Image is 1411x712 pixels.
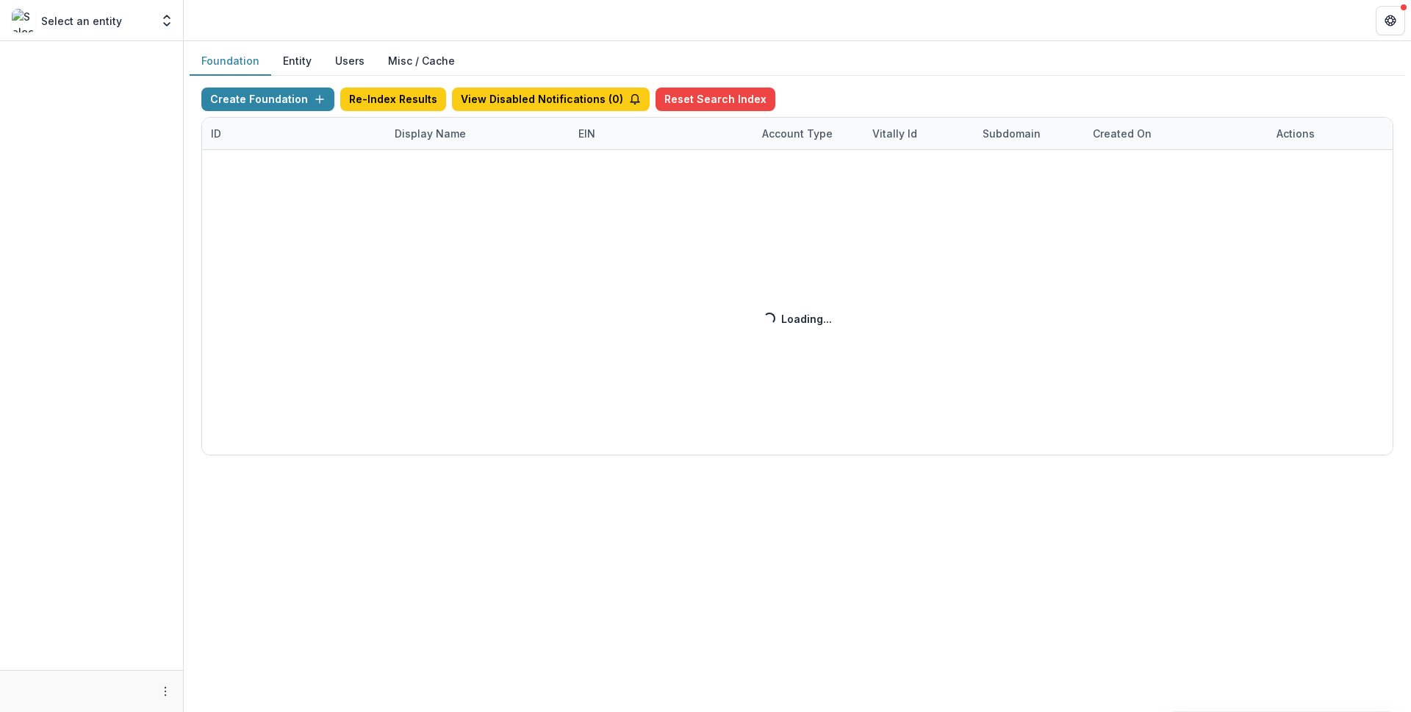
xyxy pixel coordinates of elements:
button: Users [323,47,376,76]
img: Select an entity [12,9,35,32]
button: Misc / Cache [376,47,467,76]
p: Select an entity [41,13,122,29]
button: Foundation [190,47,271,76]
button: More [157,683,174,700]
button: Open entity switcher [157,6,177,35]
button: Get Help [1376,6,1405,35]
button: Entity [271,47,323,76]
